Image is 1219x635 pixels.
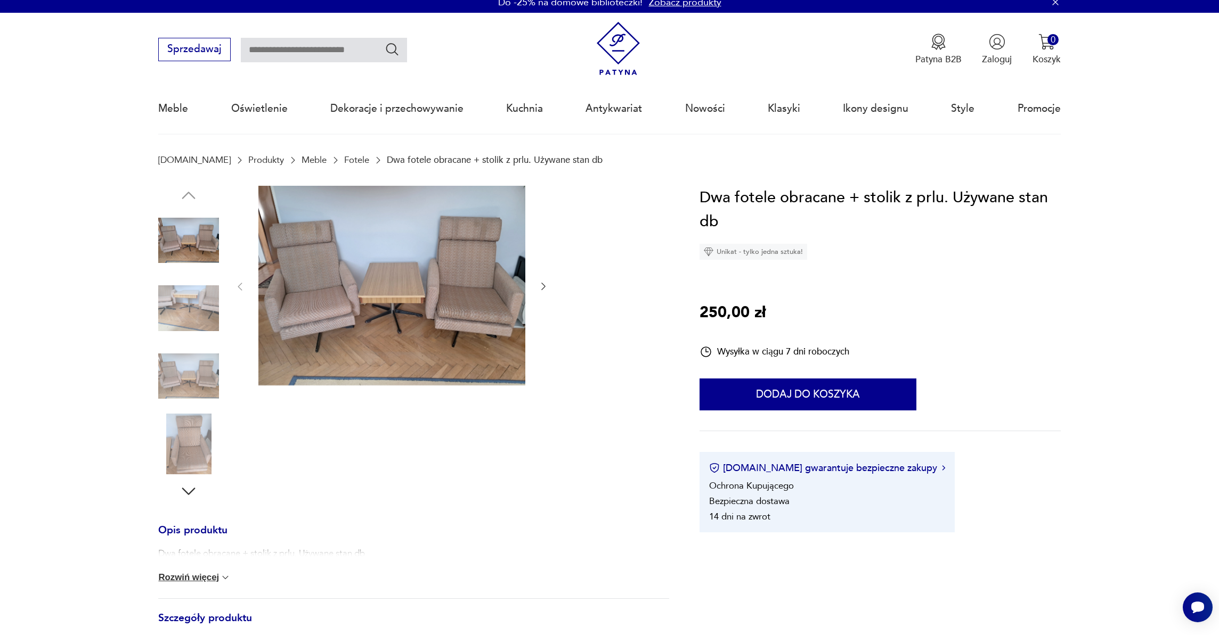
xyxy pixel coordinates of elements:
[700,378,916,410] button: Dodaj do koszyka
[158,46,230,54] a: Sprzedawaj
[258,186,525,386] img: Zdjęcie produktu Dwa fotele obracane + stolik z prlu. Używane stan db
[930,34,947,50] img: Ikona medalu
[330,84,464,133] a: Dekoracje i przechowywanie
[704,247,713,257] img: Ikona diamentu
[982,53,1012,65] p: Zaloguj
[1038,34,1055,50] img: Ikona koszyka
[231,84,288,133] a: Oświetlenie
[700,345,849,358] div: Wysyłka w ciągu 7 dni roboczych
[1033,53,1061,65] p: Koszyk
[951,84,974,133] a: Style
[915,53,962,65] p: Patyna B2B
[158,526,669,548] h3: Opis produktu
[158,38,230,61] button: Sprzedawaj
[915,34,962,65] button: Patyna B2B
[1183,592,1213,622] iframe: Smartsupp widget button
[709,510,770,523] li: 14 dni na zwrot
[843,84,908,133] a: Ikony designu
[158,155,231,165] a: [DOMAIN_NAME]
[220,572,231,583] img: chevron down
[709,495,790,507] li: Bezpieczna dostawa
[709,480,794,492] li: Ochrona Kupującego
[344,155,369,165] a: Fotele
[158,210,219,271] img: Zdjęcie produktu Dwa fotele obracane + stolik z prlu. Używane stan db
[158,84,188,133] a: Meble
[385,42,400,57] button: Szukaj
[1033,34,1061,65] button: 0Koszyk
[700,186,1060,234] h1: Dwa fotele obracane + stolik z prlu. Używane stan db
[158,547,365,560] p: Dwa fotele obracane + stolik z prlu. Używane stan db
[158,346,219,407] img: Zdjęcie produktu Dwa fotele obracane + stolik z prlu. Używane stan db
[700,301,766,325] p: 250,00 zł
[158,414,219,474] img: Zdjęcie produktu Dwa fotele obracane + stolik z prlu. Używane stan db
[915,34,962,65] a: Ikona medaluPatyna B2B
[387,155,603,165] p: Dwa fotele obracane + stolik z prlu. Używane stan db
[709,461,945,475] button: [DOMAIN_NAME] gwarantuje bezpieczne zakupy
[248,155,284,165] a: Produkty
[586,84,642,133] a: Antykwariat
[768,84,800,133] a: Klasyki
[506,84,543,133] a: Kuchnia
[942,465,945,471] img: Ikona strzałki w prawo
[591,22,645,76] img: Patyna - sklep z meblami i dekoracjami vintage
[1047,34,1059,45] div: 0
[709,463,720,473] img: Ikona certyfikatu
[158,572,231,583] button: Rozwiń więcej
[158,278,219,339] img: Zdjęcie produktu Dwa fotele obracane + stolik z prlu. Używane stan db
[1018,84,1061,133] a: Promocje
[685,84,725,133] a: Nowości
[989,34,1005,50] img: Ikonka użytkownika
[700,244,807,260] div: Unikat - tylko jedna sztuka!
[302,155,327,165] a: Meble
[982,34,1012,65] button: Zaloguj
